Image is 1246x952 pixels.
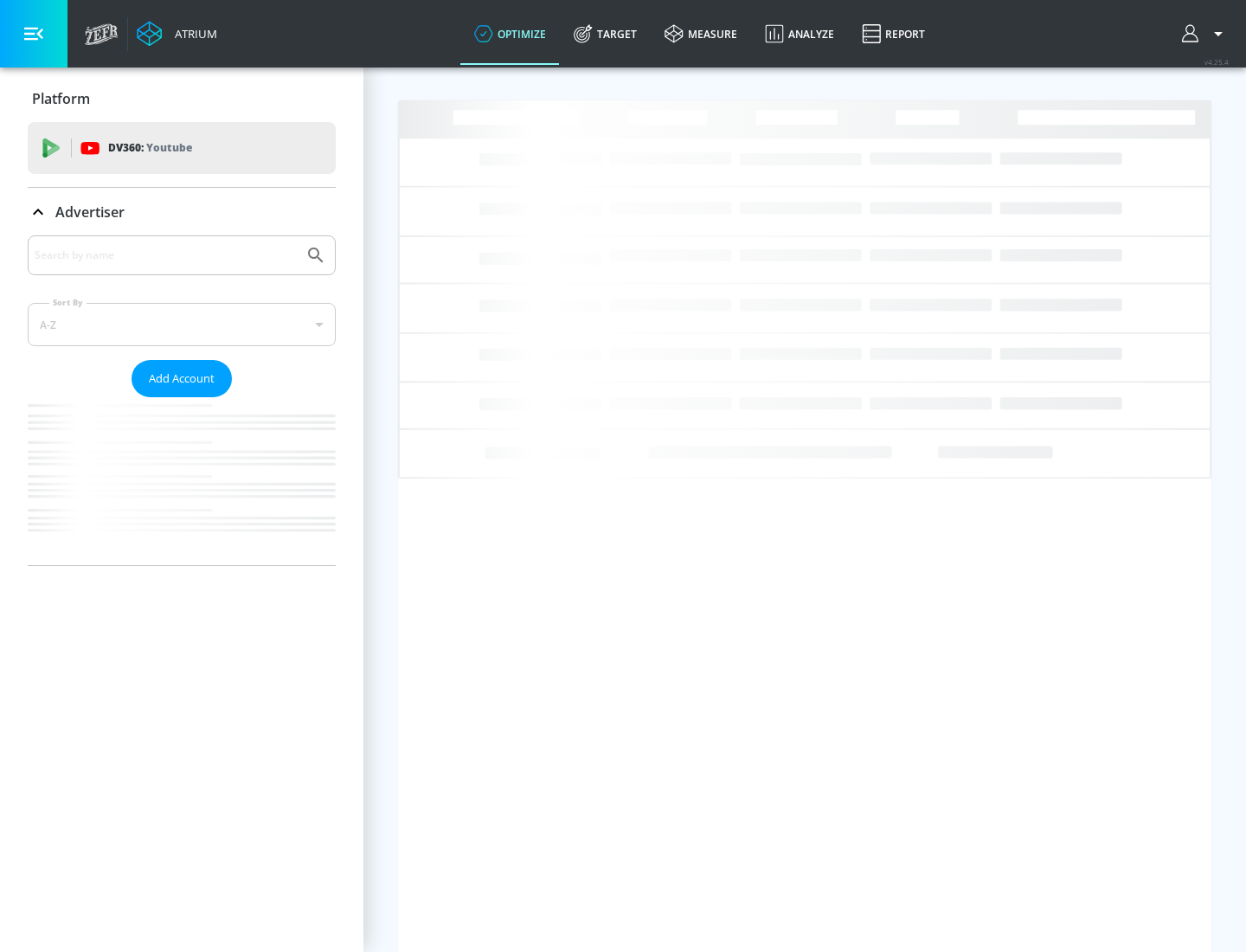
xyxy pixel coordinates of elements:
a: measure [651,3,751,65]
p: Platform [32,89,90,108]
p: Advertiser [55,203,125,222]
div: DV360: Youtube [28,122,336,174]
a: optimize [460,3,560,65]
a: Analyze [751,3,848,65]
a: Atrium [137,21,217,47]
span: v 4.25.4 [1204,57,1229,67]
span: Add Account [149,369,215,389]
div: Atrium [168,26,217,42]
div: Platform [28,74,336,123]
label: Sort By [49,297,87,308]
div: A-Z [28,303,336,346]
a: Report [848,3,939,65]
div: Advertiser [28,188,336,236]
button: Add Account [132,360,232,397]
a: Target [560,3,651,65]
input: Search by name [35,244,297,267]
p: Youtube [146,138,192,157]
p: DV360: [108,138,192,158]
div: Advertiser [28,235,336,565]
nav: list of Advertiser [28,397,336,565]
